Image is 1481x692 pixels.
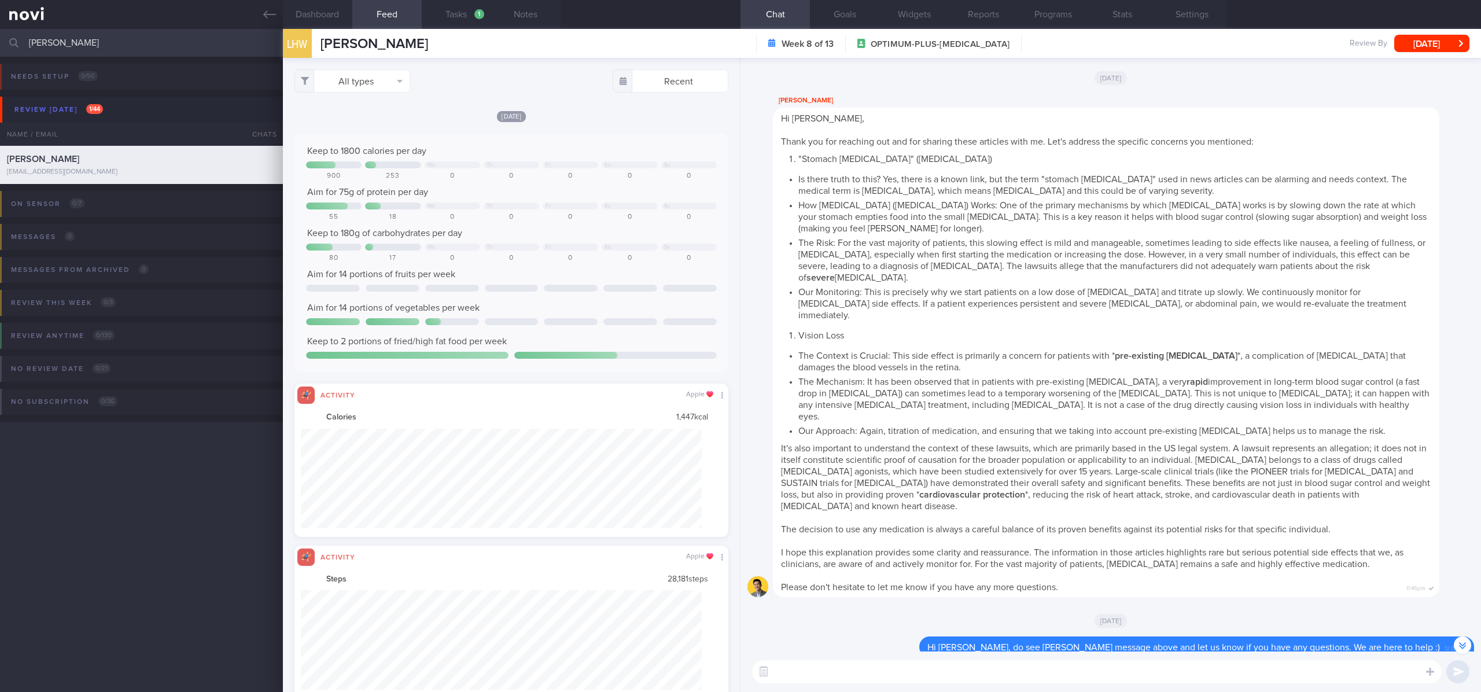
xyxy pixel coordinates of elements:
[428,244,436,251] div: We
[1394,35,1469,52] button: [DATE]
[320,37,428,51] span: [PERSON_NAME]
[7,168,276,176] div: [EMAIL_ADDRESS][DOMAIN_NAME]
[487,244,493,251] div: Th
[773,94,1474,108] div: [PERSON_NAME]
[668,575,708,585] span: 28,181 steps
[8,262,152,278] div: Messages from Archived
[425,254,480,263] div: 0
[307,270,455,279] span: Aim for 14 portions of fruits per week
[546,203,551,209] div: Fr
[98,396,117,406] span: 0 / 36
[781,583,1058,592] span: Please don't hesitate to let me know if you have any more questions.
[781,137,1254,146] span: Thank you for reaching out and for sharing these articles with me. Let's address the specific con...
[78,71,98,81] span: 0 / 90
[543,213,598,222] div: 0
[307,187,428,197] span: Aim for 75g of protein per day
[798,373,1431,422] li: The Mechanism: It has been observed that in patients with pre-existing [MEDICAL_DATA], a very imp...
[487,162,493,168] div: Th
[365,213,421,222] div: 18
[798,197,1431,234] li: How [MEDICAL_DATA] ([MEDICAL_DATA]) Works: One of the primary mechanisms by which [MEDICAL_DATA] ...
[306,254,362,263] div: 80
[1187,377,1208,387] strong: rapid
[484,254,539,263] div: 0
[781,444,1430,511] span: It's also important to understand the context of these lawsuits, which are primarily based in the...
[8,328,117,344] div: Review anytime
[919,490,1025,499] strong: cardiovascular protection
[428,162,436,168] div: We
[686,391,713,399] div: Apple
[12,102,106,117] div: Review [DATE]
[93,330,115,340] span: 0 / 130
[605,203,611,209] div: Sa
[315,389,361,399] div: Activity
[543,172,598,181] div: 0
[781,114,864,123] span: Hi [PERSON_NAME],
[8,361,113,377] div: No review date
[1350,39,1387,49] span: Review By
[307,146,426,156] span: Keep to 1800 calories per day
[543,254,598,263] div: 0
[65,231,75,241] span: 0
[676,413,708,423] span: 1,447 kcal
[497,111,526,122] span: [DATE]
[661,213,717,222] div: 0
[546,244,551,251] div: Fr
[425,172,480,181] div: 0
[661,254,717,263] div: 0
[425,213,480,222] div: 0
[315,551,361,561] div: Activity
[686,553,713,561] div: Apple
[365,254,421,263] div: 17
[806,273,835,282] strong: severe
[8,394,120,410] div: No subscription
[306,213,362,222] div: 55
[280,22,315,67] div: LHW
[307,229,462,238] span: Keep to 180g of carbohydrates per day
[8,69,101,84] div: Needs setup
[605,162,611,168] div: Sa
[798,422,1431,437] li: Our Approach: Again, titration of medication, and ensuring that we taking into account pre-existi...
[8,229,78,245] div: Messages
[8,295,119,311] div: Review this week
[661,172,717,181] div: 0
[798,327,1431,341] li: Vision Loss
[1445,642,1466,653] span: 12:05pm
[664,244,670,251] div: Su
[487,203,493,209] div: Th
[781,548,1403,569] span: I hope this explanation provides some clarity and reassurance. The information in those articles ...
[664,162,670,168] div: Su
[306,172,362,181] div: 900
[1115,351,1237,360] strong: pre-existing [MEDICAL_DATA]
[781,525,1331,534] span: The decision to use any medication is always a careful balance of its proven benefits against its...
[93,363,110,373] span: 0 / 21
[7,154,79,164] span: [PERSON_NAME]
[798,284,1431,321] li: Our Monitoring: This is precisely why we start patients on a low dose of [MEDICAL_DATA] and titra...
[1095,614,1128,628] span: [DATE]
[139,264,149,274] span: 0
[1406,581,1425,592] span: 11:46pm
[602,254,657,263] div: 0
[798,150,1431,165] li: "Stomach [MEDICAL_DATA]" ([MEDICAL_DATA])
[927,643,1440,652] span: Hi [PERSON_NAME], do see [PERSON_NAME] message above and let us know if you have any questions. W...
[326,575,347,585] strong: Steps
[546,162,551,168] div: Fr
[8,196,87,212] div: On sensor
[101,297,116,307] span: 0 / 3
[237,123,283,146] div: Chats
[484,213,539,222] div: 0
[69,198,84,208] span: 0 / 7
[484,172,539,181] div: 0
[602,213,657,222] div: 0
[326,413,356,423] strong: Calories
[474,9,484,19] div: 1
[294,69,410,93] button: All types
[782,38,834,50] strong: Week 8 of 13
[602,172,657,181] div: 0
[428,203,436,209] div: We
[307,303,480,312] span: Aim for 14 portions of vegetables per week
[1095,71,1128,85] span: [DATE]
[798,234,1431,284] li: The Risk: For the vast majority of patients, this slowing effect is mild and manageable, sometime...
[365,172,421,181] div: 253
[664,203,670,209] div: Su
[605,244,611,251] div: Sa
